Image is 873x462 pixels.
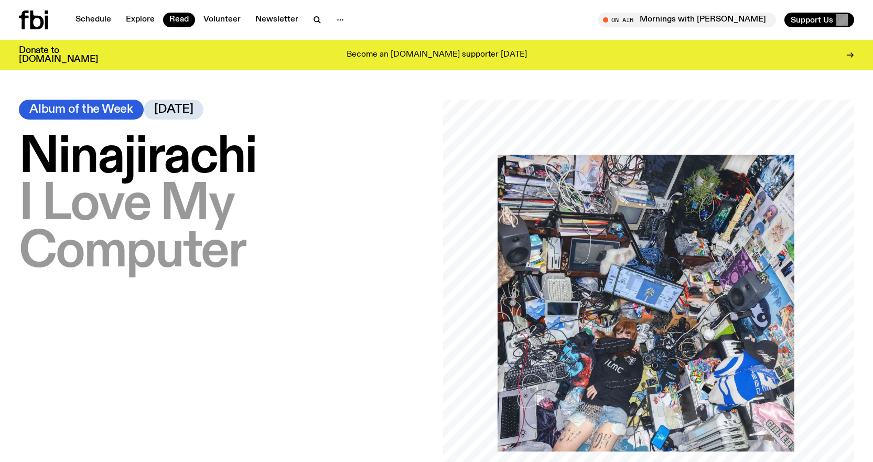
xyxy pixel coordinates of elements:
img: Ninajirachi covering her face, shot from above. she is in a croweded room packed full of laptops,... [498,155,794,452]
a: Newsletter [249,13,305,27]
a: Schedule [69,13,117,27]
h3: Donate to [DOMAIN_NAME] [19,46,98,64]
span: Support Us [791,15,833,25]
p: Become an [DOMAIN_NAME] supporter [DATE] [347,50,527,60]
span: [DATE] [154,104,193,115]
a: Read [163,13,195,27]
button: On AirMornings with [PERSON_NAME] / I Love My Computer :3 [598,13,776,27]
button: Support Us [784,13,854,27]
a: Explore [120,13,161,27]
a: Volunteer [197,13,247,27]
span: Ninajirachi [19,132,256,184]
span: Album of the Week [29,104,133,115]
span: I Love My Computer [19,179,245,278]
span: Tune in live [609,16,771,24]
